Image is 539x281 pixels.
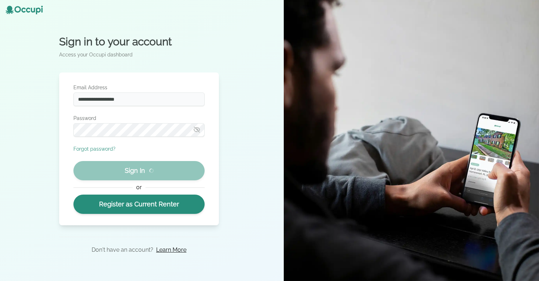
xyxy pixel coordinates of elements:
h2: Sign in to your account [59,35,219,48]
p: Access your Occupi dashboard [59,51,219,58]
a: Learn More [156,246,186,254]
button: Forgot password? [73,145,115,152]
label: Password [73,115,205,122]
label: Email Address [73,84,205,91]
p: Don't have an account? [92,246,153,254]
span: or [133,183,145,192]
a: Register as Current Renter [73,195,205,214]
